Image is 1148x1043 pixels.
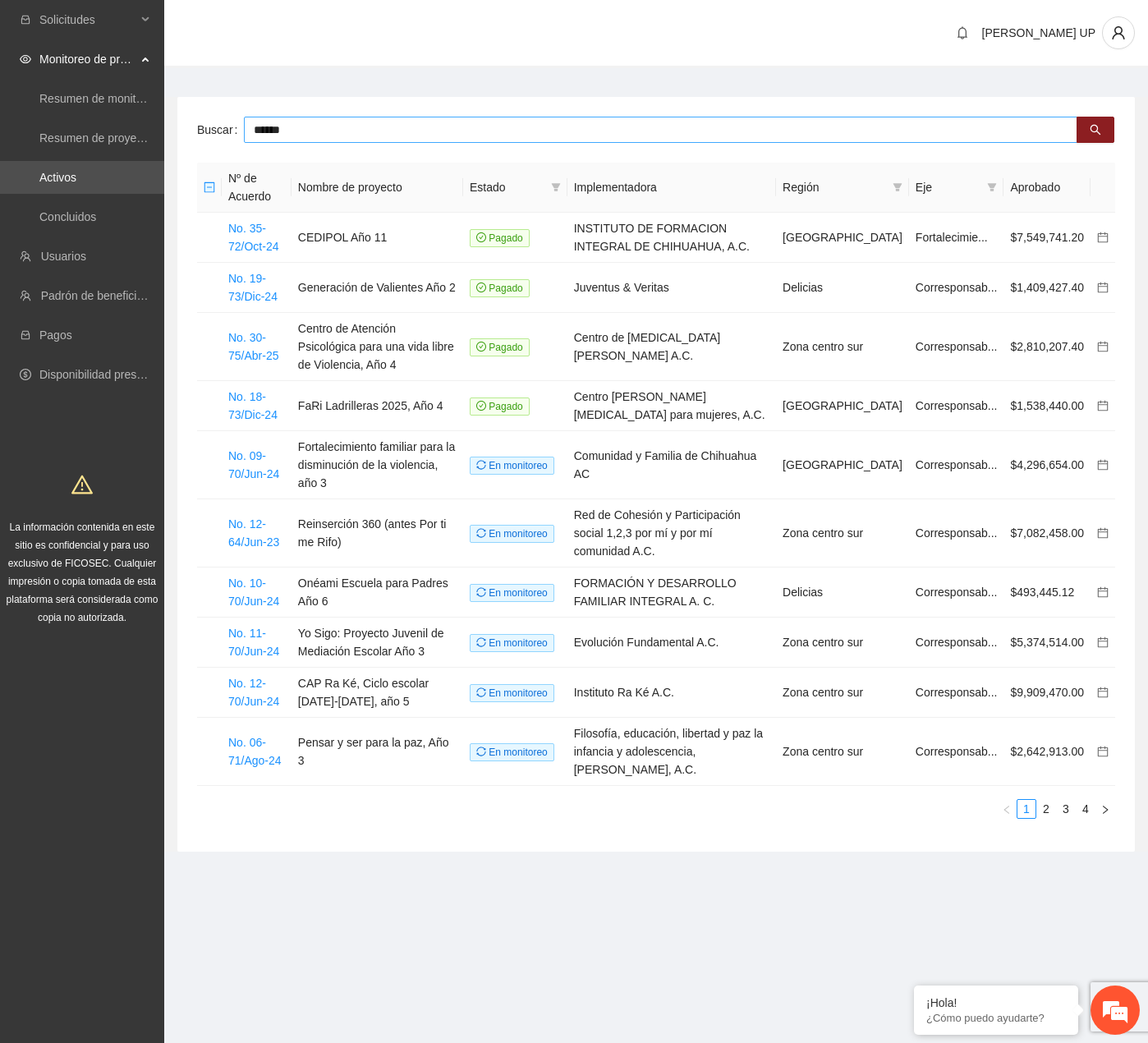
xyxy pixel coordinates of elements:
td: INSTITUTO DE FORMACION INTEGRAL DE CHIHUAHUA, A.C. [567,213,776,263]
span: Corresponsab... [916,340,998,353]
span: calendar [1097,687,1109,698]
td: Zona centro sur [776,668,909,718]
td: $2,642,913.00 [1003,718,1091,786]
a: calendar [1097,281,1109,294]
span: calendar [1097,282,1109,293]
button: bell [949,20,976,46]
td: CEDIPOL Año 11 [292,213,463,263]
a: No. 35-72/Oct-24 [228,222,278,253]
label: Buscar [197,117,244,143]
td: [GEOGRAPHIC_DATA] [776,381,909,431]
a: Concluidos [39,210,96,223]
span: Región [783,178,886,196]
a: Resumen de monitoreo [39,92,159,105]
span: sync [476,587,486,597]
a: Resumen de proyectos aprobados [39,131,215,145]
td: FORMACIÓN Y DESARROLLO FAMILIAR INTEGRAL A. C. [567,567,776,618]
td: Generación de Valientes Año 2 [292,263,463,313]
span: calendar [1097,341,1109,352]
span: filter [893,182,902,192]
td: $1,538,440.00 [1003,381,1091,431]
td: [GEOGRAPHIC_DATA] [776,431,909,499]
a: Disponibilidad presupuestal [39,368,180,381]
td: Delicias [776,567,909,618]
span: Corresponsab... [916,586,998,599]
td: Zona centro sur [776,313,909,381]
div: ¡Hola! [926,996,1066,1009]
span: bell [950,26,975,39]
a: No. 19-73/Dic-24 [228,272,278,303]
td: Zona centro sur [776,618,909,668]
span: warning [71,474,93,495]
span: search [1090,124,1101,137]
span: Pagado [470,338,530,356]
a: calendar [1097,745,1109,758]
td: $493,445.12 [1003,567,1091,618]
td: Centro de [MEDICAL_DATA] [PERSON_NAME] A.C. [567,313,776,381]
span: user [1103,25,1134,40]
td: Filosofía, educación, libertad y paz la infancia y adolescencia, [PERSON_NAME], A.C. [567,718,776,786]
li: 2 [1036,799,1056,819]
a: calendar [1097,526,1109,540]
span: En monitoreo [470,525,554,543]
td: Fortalecimiento familiar para la disminución de la violencia, año 3 [292,431,463,499]
td: $5,374,514.00 [1003,618,1091,668]
button: left [997,799,1017,819]
button: search [1077,117,1114,143]
span: calendar [1097,746,1109,757]
span: Corresponsab... [916,281,998,294]
span: left [1002,805,1012,815]
span: filter [548,175,564,200]
span: Corresponsab... [916,636,998,649]
a: Usuarios [41,250,86,263]
span: En monitoreo [470,457,554,475]
a: No. 11-70/Jun-24 [228,627,279,658]
button: right [1095,799,1115,819]
span: En monitoreo [470,743,554,761]
li: Next Page [1095,799,1115,819]
span: Pagado [470,397,530,416]
td: Juventus & Veritas [567,263,776,313]
span: Pagado [470,279,530,297]
span: sync [476,528,486,538]
span: Monitoreo de proyectos [39,43,136,76]
span: En monitoreo [470,684,554,702]
a: No. 06-71/Ago-24 [228,736,282,767]
span: right [1100,805,1110,815]
span: calendar [1097,586,1109,598]
span: [PERSON_NAME] UP [982,26,1095,39]
p: ¿Cómo puedo ayudarte? [926,1012,1066,1024]
span: calendar [1097,232,1109,243]
td: [GEOGRAPHIC_DATA] [776,213,909,263]
td: Centro de Atención Psicológica para una vida libre de Violencia, Año 4 [292,313,463,381]
a: calendar [1097,340,1109,353]
span: check-circle [476,283,486,292]
span: inbox [20,14,31,25]
span: Pagado [470,229,530,247]
td: CAP Ra Ké, Ciclo escolar [DATE]-[DATE], año 5 [292,668,463,718]
span: check-circle [476,232,486,242]
a: Padrón de beneficiarios [41,289,162,302]
td: Yo Sigo: Proyecto Juvenil de Mediación Escolar Año 3 [292,618,463,668]
a: 1 [1017,800,1035,818]
span: sync [476,747,486,756]
td: $4,296,654.00 [1003,431,1091,499]
span: Corresponsab... [916,399,998,412]
a: calendar [1097,686,1109,699]
th: Aprobado [1003,163,1091,213]
td: $7,082,458.00 [1003,499,1091,567]
th: Nº de Acuerdo [222,163,292,213]
span: Corresponsab... [916,526,998,540]
td: Instituto Ra Ké A.C. [567,668,776,718]
td: Centro [PERSON_NAME] [MEDICAL_DATA] para mujeres, A.C. [567,381,776,431]
span: check-circle [476,342,486,351]
span: Corresponsab... [916,686,998,699]
a: 2 [1037,800,1055,818]
a: calendar [1097,231,1109,244]
span: eye [20,53,31,65]
td: $9,909,470.00 [1003,668,1091,718]
a: No. 10-70/Jun-24 [228,577,279,608]
span: La información contenida en este sitio es confidencial y para uso exclusivo de FICOSEC. Cualquier... [7,521,158,623]
td: $1,409,427.40 [1003,263,1091,313]
span: Eje [916,178,981,196]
